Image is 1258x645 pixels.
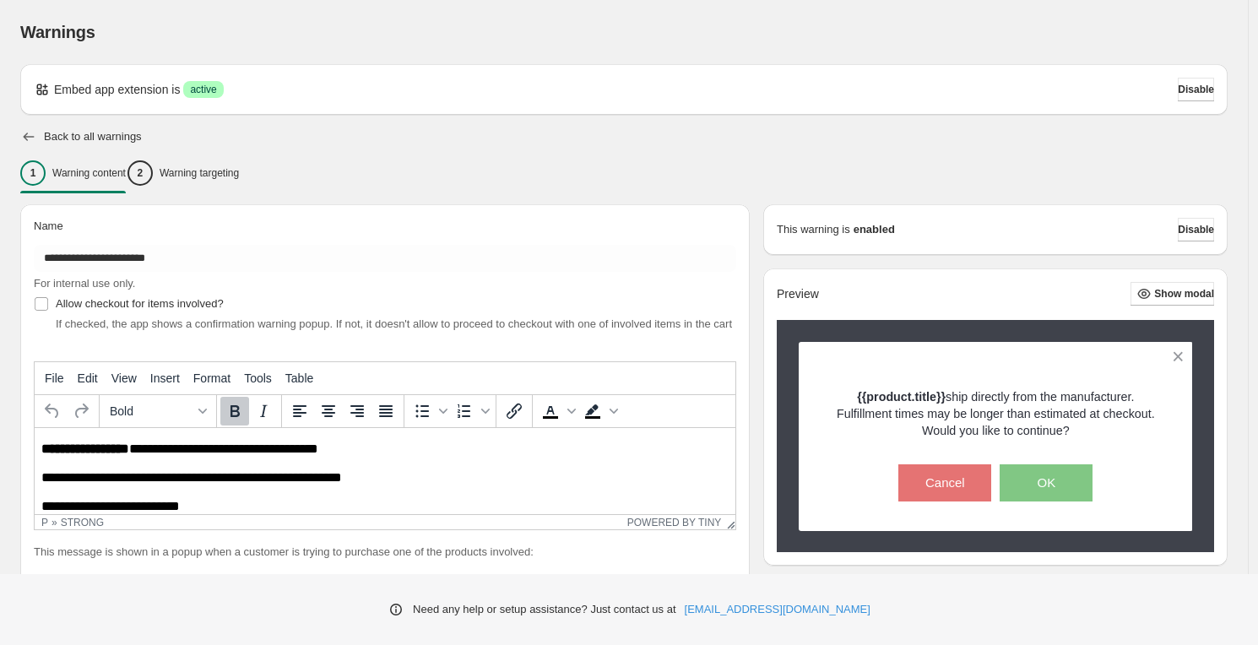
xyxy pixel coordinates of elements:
div: Text color [536,397,578,425]
span: If checked, the app shows a confirmation warning popup. If not, it doesn't allow to proceed to ch... [56,317,732,330]
p: Fulfillment times may be longer than estimated at checkout. [837,405,1155,422]
button: Justify [371,397,400,425]
button: Disable [1178,218,1214,241]
span: Edit [78,371,98,385]
iframe: Rich Text Area [35,428,735,514]
div: Background color [578,397,621,425]
span: Warnings [20,23,95,41]
p: Warning content [52,166,126,180]
button: Disable [1178,78,1214,101]
span: Format [193,371,230,385]
a: Powered by Tiny [627,517,722,528]
div: Numbered list [450,397,492,425]
strong: enabled [854,221,895,238]
button: Bold [220,397,249,425]
div: Bullet list [408,397,450,425]
span: Disable [1178,83,1214,96]
p: ship directly from the manufacturer. [837,388,1155,405]
span: View [111,371,137,385]
span: active [190,83,216,96]
button: Undo [38,397,67,425]
span: For internal use only. [34,277,135,290]
button: 2Warning targeting [127,155,239,191]
a: [EMAIL_ADDRESS][DOMAIN_NAME] [685,601,870,618]
button: Formats [103,397,213,425]
button: Cancel [898,464,991,501]
button: Align right [343,397,371,425]
button: Show modal [1131,282,1214,306]
div: Resize [721,515,735,529]
button: Italic [249,397,278,425]
button: Redo [67,397,95,425]
div: » [52,517,57,528]
span: Name [34,220,63,232]
span: Table [285,371,313,385]
p: This message is shown in a popup when a customer is trying to purchase one of the products involved: [34,544,736,561]
div: 1 [20,160,46,186]
button: 1Warning content [20,155,126,191]
span: Insert [150,371,180,385]
span: Tools [244,371,272,385]
div: strong [61,517,104,528]
p: Would you like to continue? [837,422,1155,439]
strong: {{product.title}} [857,390,946,404]
button: Align left [285,397,314,425]
div: 2 [127,160,153,186]
span: Show modal [1154,287,1214,301]
span: File [45,371,64,385]
button: Align center [314,397,343,425]
p: This warning is [777,221,850,238]
h2: Back to all warnings [44,130,142,144]
div: p [41,517,48,528]
span: Bold [110,404,192,418]
p: Warning targeting [160,166,239,180]
p: Embed app extension is [54,81,180,98]
span: Allow checkout for items involved? [56,297,224,310]
button: Insert/edit link [500,397,529,425]
span: Disable [1178,223,1214,236]
h2: Preview [777,287,819,301]
button: OK [1000,464,1093,501]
